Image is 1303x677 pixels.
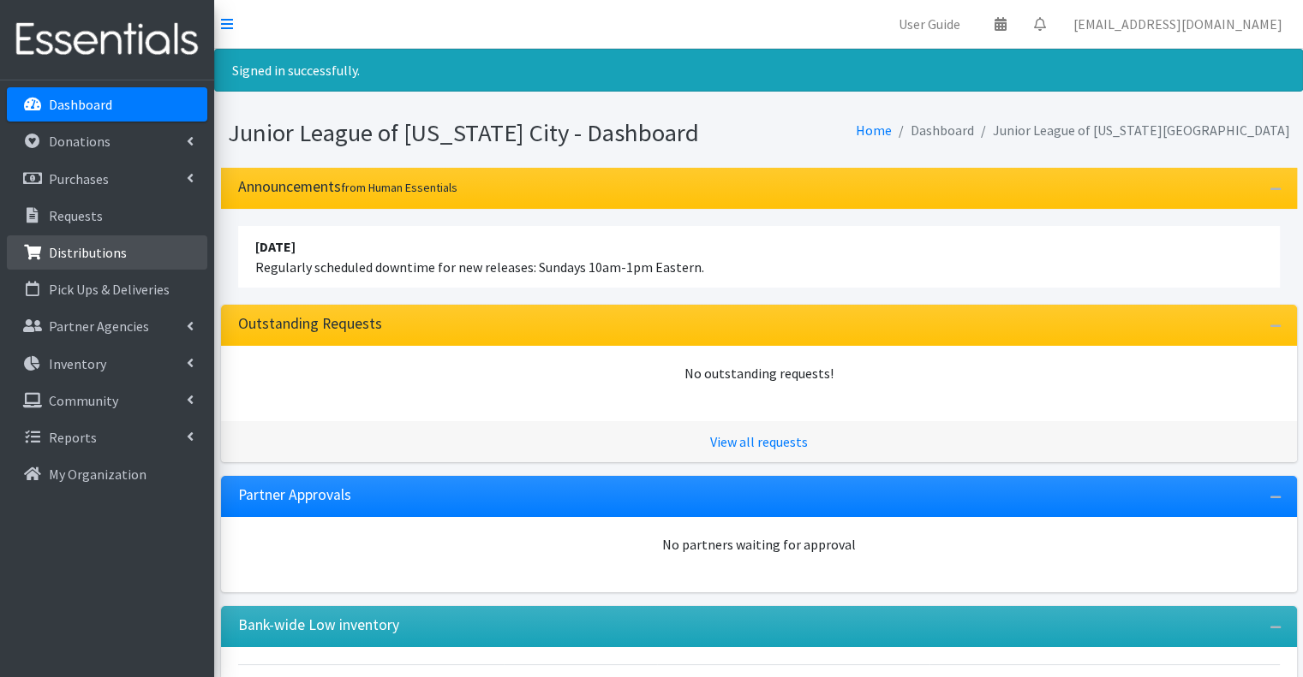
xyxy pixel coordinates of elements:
[7,87,207,122] a: Dashboard
[710,433,808,450] a: View all requests
[7,235,207,270] a: Distributions
[7,162,207,196] a: Purchases
[49,244,127,261] p: Distributions
[7,383,207,418] a: Community
[49,355,106,372] p: Inventory
[238,616,399,634] h3: Bank-wide Low inventory
[49,466,146,483] p: My Organization
[7,272,207,306] a: Pick Ups & Deliveries
[49,281,170,298] p: Pick Ups & Deliveries
[49,96,112,113] p: Dashboard
[7,457,207,491] a: My Organization
[49,429,97,446] p: Reports
[7,309,207,343] a: Partner Agencies
[49,133,111,150] p: Donations
[341,180,457,195] small: from Human Essentials
[255,238,296,255] strong: [DATE]
[49,170,109,187] p: Purchases
[238,363,1280,383] div: No outstanding requests!
[238,315,382,333] h3: Outstanding Requests
[7,199,207,233] a: Requests
[238,178,457,196] h3: Announcements
[885,7,974,41] a: User Guide
[1060,7,1296,41] a: [EMAIL_ADDRESS][DOMAIN_NAME]
[238,226,1280,288] li: Regularly scheduled downtime for new releases: Sundays 10am-1pm Eastern.
[238,534,1280,555] div: No partners waiting for approval
[49,207,103,224] p: Requests
[856,122,892,139] a: Home
[49,318,149,335] p: Partner Agencies
[892,118,974,143] li: Dashboard
[7,420,207,454] a: Reports
[974,118,1290,143] li: Junior League of [US_STATE][GEOGRAPHIC_DATA]
[7,124,207,158] a: Donations
[7,11,207,68] img: HumanEssentials
[238,486,351,504] h3: Partner Approvals
[49,392,118,409] p: Community
[214,49,1303,92] div: Signed in successfully.
[228,118,753,148] h1: Junior League of [US_STATE] City - Dashboard
[7,347,207,381] a: Inventory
